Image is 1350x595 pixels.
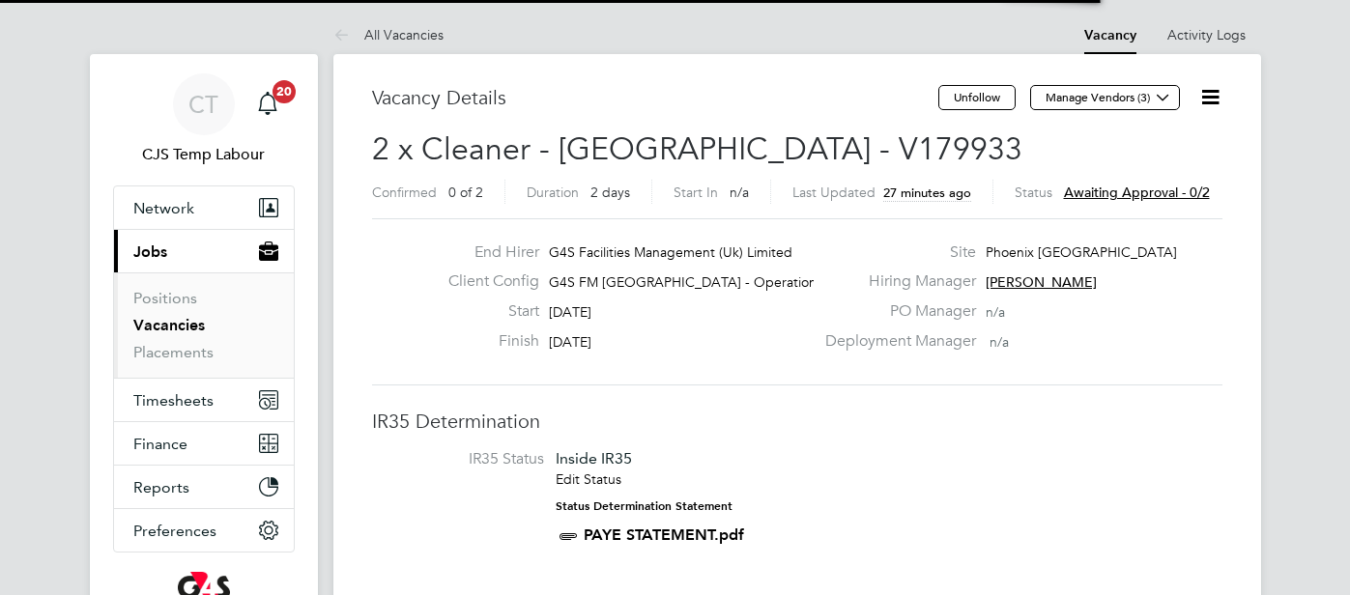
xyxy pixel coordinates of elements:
[433,271,539,292] label: Client Config
[433,331,539,352] label: Finish
[133,242,167,261] span: Jobs
[114,272,294,378] div: Jobs
[1084,27,1136,43] a: Vacancy
[549,273,826,291] span: G4S FM [GEOGRAPHIC_DATA] - Operational
[133,199,194,217] span: Network
[549,333,591,351] span: [DATE]
[133,522,216,540] span: Preferences
[114,422,294,465] button: Finance
[584,525,744,544] a: PAYE STATEMENT.pdf
[556,470,621,488] a: Edit Status
[883,184,971,201] span: 27 minutes ago
[248,73,287,135] a: 20
[814,242,976,263] label: Site
[372,130,1022,168] span: 2 x Cleaner - [GEOGRAPHIC_DATA] - V179933
[590,184,630,201] span: 2 days
[114,509,294,552] button: Preferences
[1167,26,1246,43] a: Activity Logs
[433,301,539,322] label: Start
[133,289,197,307] a: Positions
[372,184,437,201] label: Confirmed
[333,26,444,43] a: All Vacancies
[114,466,294,508] button: Reports
[433,242,539,263] label: End Hirer
[730,184,749,201] span: n/a
[1030,85,1180,110] button: Manage Vendors (3)
[1015,184,1052,201] label: Status
[814,301,976,322] label: PO Manager
[549,303,591,321] span: [DATE]
[938,85,1016,110] button: Unfollow
[814,331,976,352] label: Deployment Manager
[113,143,295,166] span: CJS Temp Labour
[273,80,296,103] span: 20
[133,435,187,453] span: Finance
[114,230,294,272] button: Jobs
[986,273,1097,291] span: [PERSON_NAME]
[133,316,205,334] a: Vacancies
[133,391,214,410] span: Timesheets
[986,243,1177,261] span: Phoenix [GEOGRAPHIC_DATA]
[986,303,1005,321] span: n/a
[372,85,938,110] h3: Vacancy Details
[549,243,792,261] span: G4S Facilities Management (Uk) Limited
[372,409,1222,434] h3: IR35 Determination
[990,333,1009,351] span: n/a
[527,184,579,201] label: Duration
[114,186,294,229] button: Network
[814,271,976,292] label: Hiring Manager
[133,343,214,361] a: Placements
[448,184,483,201] span: 0 of 2
[391,449,544,469] label: IR35 Status
[188,92,218,117] span: CT
[1064,184,1210,201] span: Awaiting approval - 0/2
[792,184,876,201] label: Last Updated
[113,73,295,166] a: CTCJS Temp Labour
[674,184,718,201] label: Start In
[556,449,632,467] span: Inside IR35
[133,478,189,496] span: Reports
[114,379,294,421] button: Timesheets
[556,499,732,513] strong: Status Determination Statement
